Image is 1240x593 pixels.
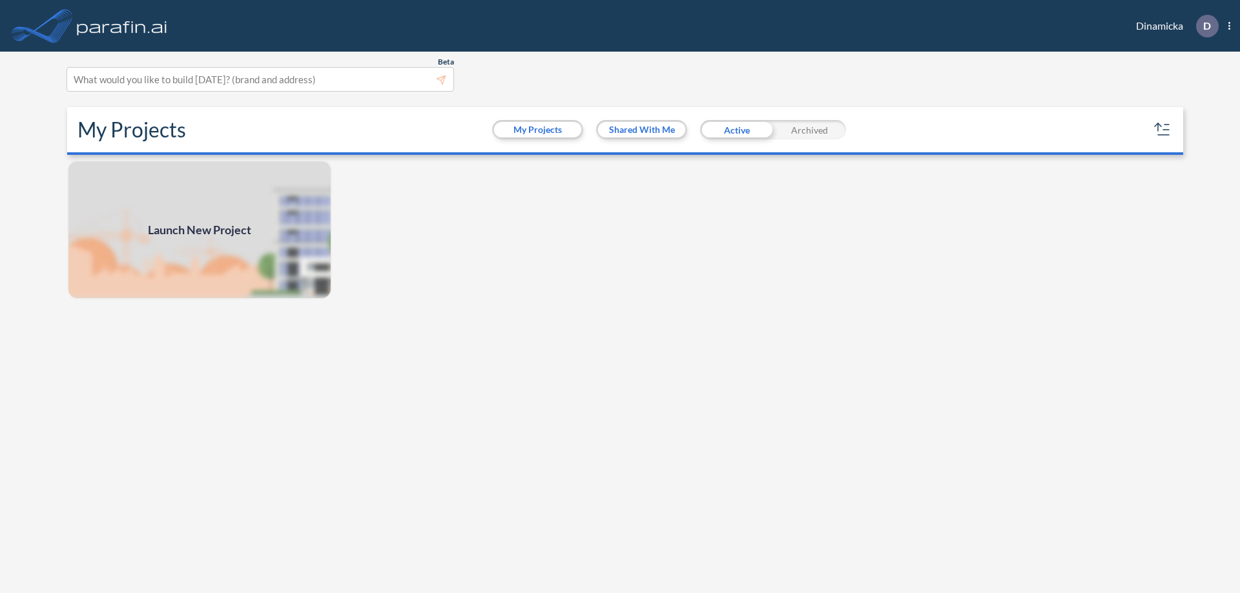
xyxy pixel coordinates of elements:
[494,122,581,137] button: My Projects
[148,221,251,239] span: Launch New Project
[598,122,685,137] button: Shared With Me
[1117,15,1230,37] div: Dinamicka
[438,57,454,67] span: Beta
[1203,20,1211,32] p: D
[773,120,846,139] div: Archived
[1152,119,1173,140] button: sort
[67,160,332,299] img: add
[700,120,773,139] div: Active
[77,117,186,142] h2: My Projects
[74,13,170,39] img: logo
[67,160,332,299] a: Launch New Project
